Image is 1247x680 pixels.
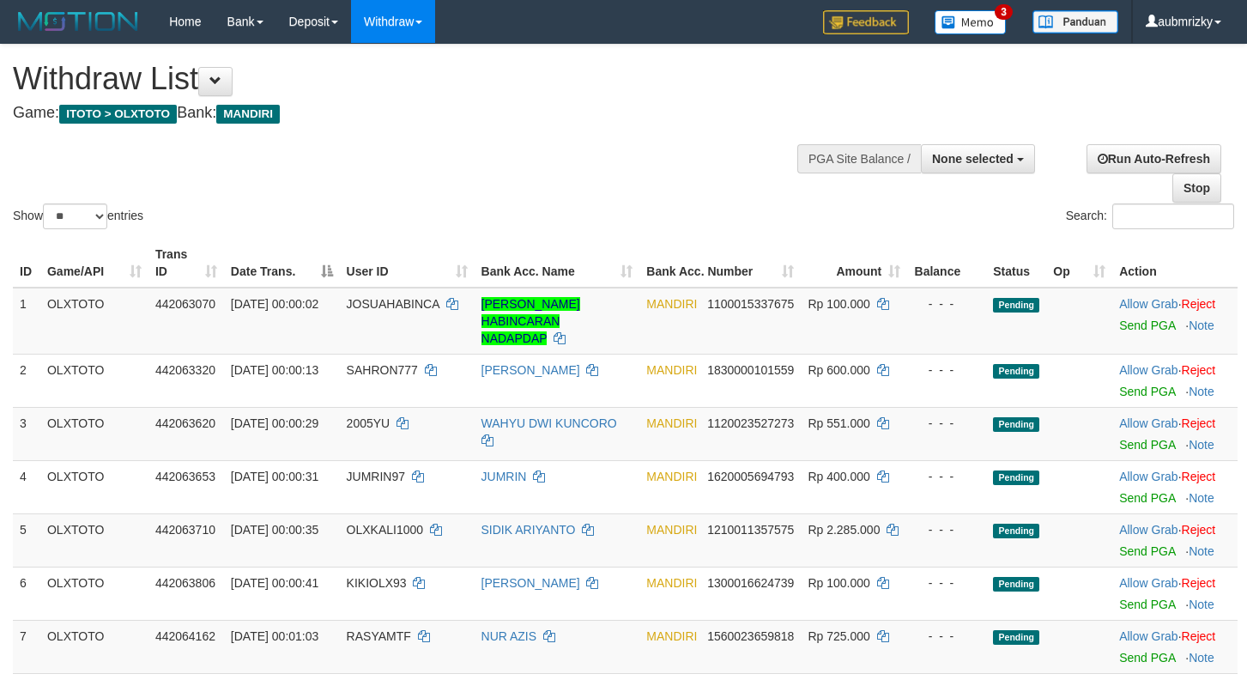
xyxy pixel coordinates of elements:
[40,288,148,355] td: OLXTOTO
[347,363,418,377] span: SAHRON777
[797,144,921,173] div: PGA Site Balance /
[646,523,697,537] span: MANDIRI
[1119,491,1175,505] a: Send PGA
[1119,470,1181,483] span: ·
[1112,407,1238,460] td: ·
[481,523,576,537] a: SIDIK ARIYANTO
[1112,460,1238,513] td: ·
[935,10,1007,34] img: Button%20Memo.svg
[921,144,1035,173] button: None selected
[13,62,814,96] h1: Withdraw List
[914,415,979,432] div: - - -
[993,417,1039,432] span: Pending
[1189,385,1214,398] a: Note
[155,629,215,643] span: 442064162
[646,629,697,643] span: MANDIRI
[40,407,148,460] td: OLXTOTO
[1112,239,1238,288] th: Action
[808,470,869,483] span: Rp 400.000
[823,10,909,34] img: Feedback.jpg
[155,470,215,483] span: 442063653
[347,416,390,430] span: 2005YU
[993,364,1039,379] span: Pending
[993,298,1039,313] span: Pending
[1112,354,1238,407] td: ·
[646,576,697,590] span: MANDIRI
[993,630,1039,645] span: Pending
[707,416,794,430] span: Copy 1120023527273 to clipboard
[347,470,405,483] span: JUMRIN97
[347,576,407,590] span: KIKIOLX93
[808,523,880,537] span: Rp 2.285.000
[13,239,40,288] th: ID
[481,416,617,430] a: WAHYU DWI KUNCORO
[1119,651,1175,665] a: Send PGA
[914,468,979,485] div: - - -
[481,297,580,345] a: [PERSON_NAME] HABINCARAN NADAPDAP
[231,523,318,537] span: [DATE] 00:00:35
[13,105,814,122] h4: Game: Bank:
[1119,319,1175,332] a: Send PGA
[1087,144,1221,173] a: Run Auto-Refresh
[707,297,794,311] span: Copy 1100015337675 to clipboard
[646,470,697,483] span: MANDIRI
[231,416,318,430] span: [DATE] 00:00:29
[808,416,869,430] span: Rp 551.000
[40,567,148,620] td: OLXTOTO
[993,577,1039,592] span: Pending
[1189,651,1214,665] a: Note
[1046,239,1112,288] th: Op: activate to sort column ascending
[1172,173,1221,203] a: Stop
[224,239,340,288] th: Date Trans.: activate to sort column descending
[13,203,143,229] label: Show entries
[707,363,794,377] span: Copy 1830000101559 to clipboard
[707,629,794,643] span: Copy 1560023659818 to clipboard
[231,363,318,377] span: [DATE] 00:00:13
[646,363,697,377] span: MANDIRI
[40,354,148,407] td: OLXTOTO
[1189,438,1214,452] a: Note
[40,460,148,513] td: OLXTOTO
[1182,416,1216,430] a: Reject
[993,524,1039,538] span: Pending
[13,9,143,34] img: MOTION_logo.png
[1119,297,1177,311] a: Allow Grab
[646,416,697,430] span: MANDIRI
[914,361,979,379] div: - - -
[1182,576,1216,590] a: Reject
[914,628,979,645] div: - - -
[216,105,280,124] span: MANDIRI
[481,470,527,483] a: JUMRIN
[231,629,318,643] span: [DATE] 00:01:03
[1182,523,1216,537] a: Reject
[1189,544,1214,558] a: Note
[155,523,215,537] span: 442063710
[1182,363,1216,377] a: Reject
[347,629,411,643] span: RASYAMTF
[1119,470,1177,483] a: Allow Grab
[59,105,177,124] span: ITOTO > OLXTOTO
[13,513,40,567] td: 5
[481,363,580,377] a: [PERSON_NAME]
[347,297,439,311] span: JOSUAHABINCA
[155,363,215,377] span: 442063320
[148,239,224,288] th: Trans ID: activate to sort column ascending
[231,297,318,311] span: [DATE] 00:00:02
[1119,629,1177,643] a: Allow Grab
[481,629,537,643] a: NUR AZIS
[801,239,907,288] th: Amount: activate to sort column ascending
[13,354,40,407] td: 2
[995,4,1013,20] span: 3
[986,239,1046,288] th: Status
[1119,438,1175,452] a: Send PGA
[1119,576,1177,590] a: Allow Grab
[808,629,869,643] span: Rp 725.000
[340,239,475,288] th: User ID: activate to sort column ascending
[1182,629,1216,643] a: Reject
[1119,416,1181,430] span: ·
[1119,523,1177,537] a: Allow Grab
[1119,363,1181,377] span: ·
[707,470,794,483] span: Copy 1620005694793 to clipboard
[155,576,215,590] span: 442063806
[231,576,318,590] span: [DATE] 00:00:41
